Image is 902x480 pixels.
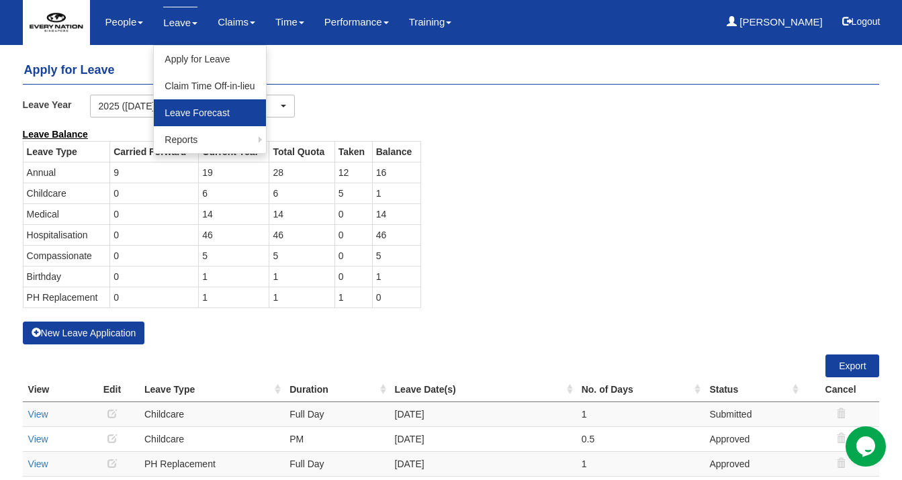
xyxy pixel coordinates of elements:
label: Leave Year [23,95,90,114]
th: Leave Type [23,141,110,162]
td: 1 [269,266,334,287]
td: 1 [269,287,334,307]
h4: Apply for Leave [23,57,880,85]
th: Balance [372,141,420,162]
td: 14 [372,203,420,224]
td: Compassionate [23,245,110,266]
td: 1 [199,266,269,287]
iframe: chat widget [846,426,889,467]
td: 0 [334,203,372,224]
th: Leave Type : activate to sort column ascending [139,377,284,402]
td: 1 [334,287,372,307]
td: 14 [199,203,269,224]
td: Childcare [139,426,284,451]
td: 0 [110,266,199,287]
td: 5 [372,245,420,266]
td: 0 [334,266,372,287]
th: Edit [85,377,139,402]
a: Claims [218,7,255,38]
td: 5 [334,183,372,203]
button: Logout [833,5,890,38]
a: Export [825,354,879,377]
td: 46 [269,224,334,245]
td: 12 [334,162,372,183]
td: 0 [110,183,199,203]
td: 0 [110,287,199,307]
td: Annual [23,162,110,183]
td: 46 [372,224,420,245]
td: 6 [269,183,334,203]
td: PH Replacement [139,451,284,476]
td: Full Day [284,451,389,476]
th: Duration : activate to sort column ascending [284,377,389,402]
td: 1 [372,266,420,287]
a: [PERSON_NAME] [727,7,823,38]
th: Leave Date(s) : activate to sort column ascending [390,377,576,402]
td: 46 [199,224,269,245]
a: View [28,459,48,469]
button: 2025 ([DATE] - [DATE]) [90,95,295,117]
td: 5 [199,245,269,266]
td: 1 [576,451,705,476]
th: Status : activate to sort column ascending [704,377,801,402]
td: Hospitalisation [23,224,110,245]
td: Childcare [23,183,110,203]
div: 2025 ([DATE] - [DATE]) [99,99,278,113]
td: 0 [372,287,420,307]
th: View [23,377,85,402]
td: Submitted [704,401,801,426]
a: Training [409,7,452,38]
a: View [28,434,48,444]
a: Claim Time Off-in-lieu [154,73,265,99]
a: Reports [154,126,265,153]
td: Childcare [139,401,284,426]
td: Birthday [23,266,110,287]
td: [DATE] [390,426,576,451]
a: People [105,7,144,38]
td: 0 [110,224,199,245]
td: [DATE] [390,401,576,426]
button: New Leave Application [23,322,145,344]
td: 9 [110,162,199,183]
td: Medical [23,203,110,224]
td: 0 [334,245,372,266]
td: 14 [269,203,334,224]
td: Approved [704,451,801,476]
a: Leave Forecast [154,99,265,126]
td: 28 [269,162,334,183]
td: PH Replacement [23,287,110,307]
td: 0 [110,203,199,224]
th: Cancel [802,377,880,402]
td: 0 [334,224,372,245]
td: 0 [110,245,199,266]
td: [DATE] [390,451,576,476]
th: No. of Days : activate to sort column ascending [576,377,705,402]
td: Full Day [284,401,389,426]
td: 1 [372,183,420,203]
td: 1 [576,401,705,426]
td: 1 [199,287,269,307]
a: Leave [163,7,197,38]
td: 19 [199,162,269,183]
a: Time [275,7,304,38]
td: PM [284,426,389,451]
td: 0.5 [576,426,705,451]
th: Total Quota [269,141,334,162]
th: Taken [334,141,372,162]
a: View [28,409,48,420]
b: Leave Balance [23,129,88,140]
td: 5 [269,245,334,266]
td: 16 [372,162,420,183]
a: Performance [324,7,389,38]
th: Carried Forward [110,141,199,162]
a: Apply for Leave [154,46,265,73]
td: Approved [704,426,801,451]
td: 6 [199,183,269,203]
